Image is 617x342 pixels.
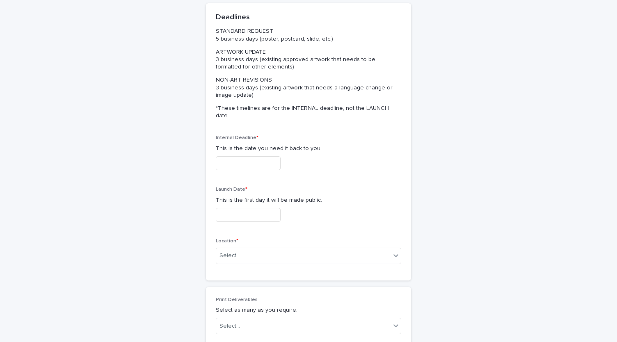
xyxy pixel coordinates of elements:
[216,105,398,119] p: *These timelines are for the INTERNAL deadline, not the LAUNCH date.
[216,76,398,99] p: NON-ART REVISIONS 3 business days (existing artwork that needs a language change or image update)
[216,48,398,71] p: ARTWORK UPDATE 3 business days (existing approved artwork that needs to be formatted for other el...
[216,297,258,302] span: Print Deliverables
[219,322,240,331] div: Select...
[216,306,401,315] p: Select as many as you require.
[216,13,250,22] h2: Deadlines
[216,144,401,153] p: This is the date you need it back to you.
[216,135,258,140] span: Internal Deadline
[219,251,240,260] div: Select...
[216,239,238,244] span: Location
[216,27,398,42] p: STANDARD REQUEST 5 business days (poster, postcard, slide, etc.)
[216,196,401,205] p: This is the first day it will be made public.
[216,187,247,192] span: Launch Date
